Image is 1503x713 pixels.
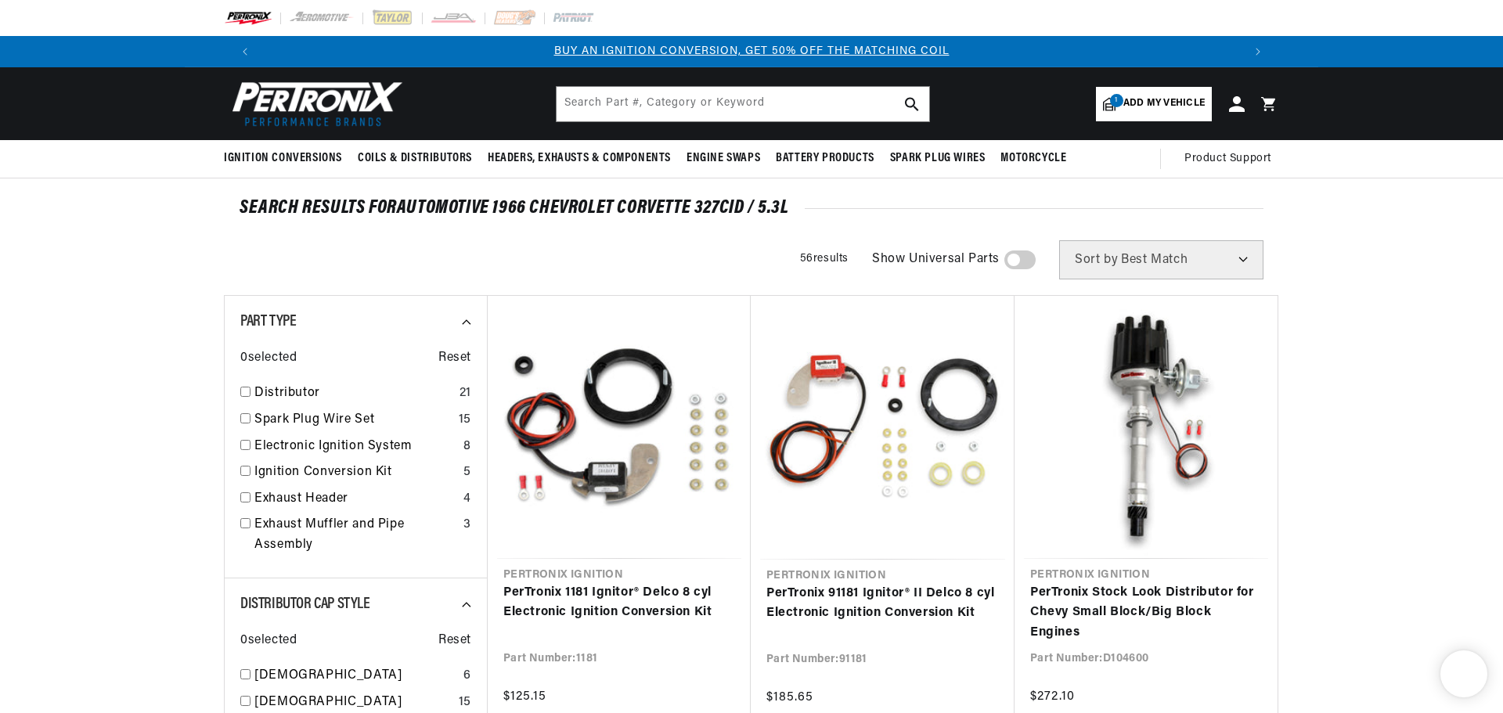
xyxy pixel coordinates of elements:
summary: Headers, Exhausts & Components [480,140,679,177]
summary: Coils & Distributors [350,140,480,177]
select: Sort by [1059,240,1263,279]
span: 0 selected [240,348,297,369]
div: SEARCH RESULTS FOR Automotive 1966 Chevrolet Corvette 327cid / 5.3L [240,200,1263,216]
summary: Battery Products [768,140,882,177]
span: Reset [438,348,471,369]
span: Coils & Distributors [358,150,472,167]
div: 15 [459,410,471,430]
div: 5 [463,463,471,483]
div: 8 [463,437,471,457]
div: 15 [459,693,471,713]
span: Show Universal Parts [872,250,1000,270]
div: 4 [463,489,471,510]
div: Announcement [261,43,1242,60]
a: PerTronix 1181 Ignitor® Delco 8 cyl Electronic Ignition Conversion Kit [503,583,735,623]
input: Search Part #, Category or Keyword [557,87,929,121]
summary: Engine Swaps [679,140,768,177]
a: 1Add my vehicle [1096,87,1212,121]
a: [DEMOGRAPHIC_DATA] [254,693,452,713]
a: [DEMOGRAPHIC_DATA] [254,666,457,686]
summary: Spark Plug Wires [882,140,993,177]
button: search button [895,87,929,121]
span: Product Support [1184,150,1271,167]
div: 1 of 3 [261,43,1242,60]
span: Sort by [1075,254,1118,266]
div: 3 [463,515,471,535]
div: 21 [460,384,471,404]
span: 56 results [800,253,849,265]
a: PerTronix Stock Look Distributor for Chevy Small Block/Big Block Engines [1030,583,1262,643]
a: Exhaust Muffler and Pipe Assembly [254,515,457,555]
span: Ignition Conversions [224,150,342,167]
a: Spark Plug Wire Set [254,410,452,430]
button: Translation missing: en.sections.announcements.previous_announcement [229,36,261,67]
span: Add my vehicle [1123,96,1205,111]
span: Headers, Exhausts & Components [488,150,671,167]
span: 0 selected [240,631,297,651]
span: Spark Plug Wires [890,150,986,167]
button: Translation missing: en.sections.announcements.next_announcement [1242,36,1274,67]
span: Part Type [240,314,296,329]
slideshow-component: Translation missing: en.sections.announcements.announcement_bar [185,36,1318,67]
span: 1 [1110,94,1123,107]
img: Pertronix [224,77,404,131]
a: BUY AN IGNITION CONVERSION, GET 50% OFF THE MATCHING COIL [554,45,950,57]
a: Exhaust Header [254,489,457,510]
span: Battery Products [776,150,874,167]
a: Distributor [254,384,453,404]
span: Motorcycle [1000,150,1066,167]
span: Distributor Cap Style [240,596,370,612]
a: PerTronix 91181 Ignitor® II Delco 8 cyl Electronic Ignition Conversion Kit [766,584,999,624]
summary: Motorcycle [993,140,1074,177]
span: Engine Swaps [687,150,760,167]
summary: Ignition Conversions [224,140,350,177]
summary: Product Support [1184,140,1279,178]
a: Electronic Ignition System [254,437,457,457]
div: 6 [463,666,471,686]
span: Reset [438,631,471,651]
a: Ignition Conversion Kit [254,463,457,483]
